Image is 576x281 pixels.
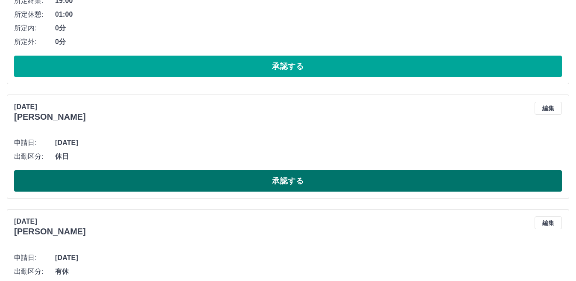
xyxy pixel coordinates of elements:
[55,9,562,20] span: 01:00
[535,102,562,115] button: 編集
[535,216,562,229] button: 編集
[14,170,562,192] button: 承認する
[14,227,86,237] h3: [PERSON_NAME]
[14,151,55,162] span: 出勤区分:
[14,112,86,122] h3: [PERSON_NAME]
[14,23,55,33] span: 所定内:
[55,151,562,162] span: 休日
[55,23,562,33] span: 0分
[14,216,86,227] p: [DATE]
[14,56,562,77] button: 承認する
[14,138,55,148] span: 申請日:
[55,138,562,148] span: [DATE]
[55,37,562,47] span: 0分
[55,253,562,263] span: [DATE]
[14,37,55,47] span: 所定外:
[14,266,55,277] span: 出勤区分:
[14,102,86,112] p: [DATE]
[55,266,562,277] span: 有休
[14,253,55,263] span: 申請日:
[14,9,55,20] span: 所定休憩:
